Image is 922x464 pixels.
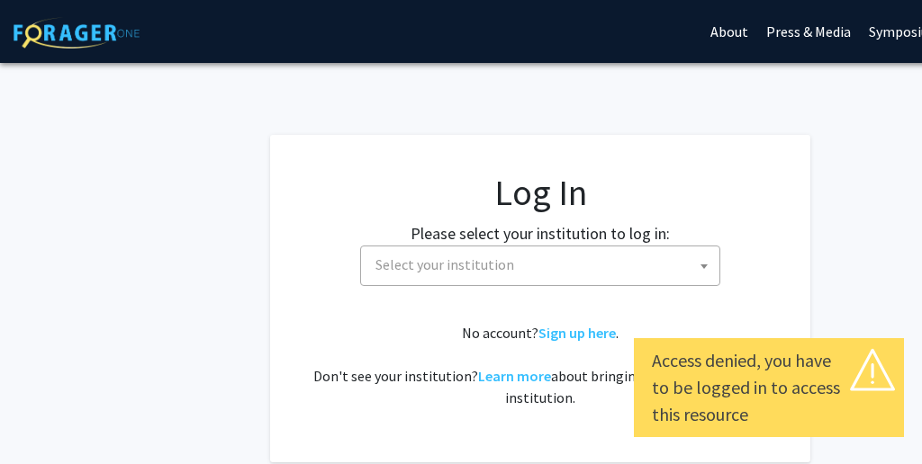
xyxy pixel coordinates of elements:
span: Select your institution [368,246,719,283]
div: Access denied, you have to be logged in to access this resource [652,347,886,428]
span: Select your institution [360,245,720,286]
div: No account? . Don't see your institution? about bringing ForagerOne to your institution. [306,322,774,408]
label: Please select your institution to log in: [411,221,670,245]
a: Learn more about bringing ForagerOne to your institution [478,367,551,385]
h1: Log In [306,171,774,214]
a: Sign up here [538,324,616,342]
span: Select your institution [375,255,514,273]
img: ForagerOne Logo [14,17,140,49]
